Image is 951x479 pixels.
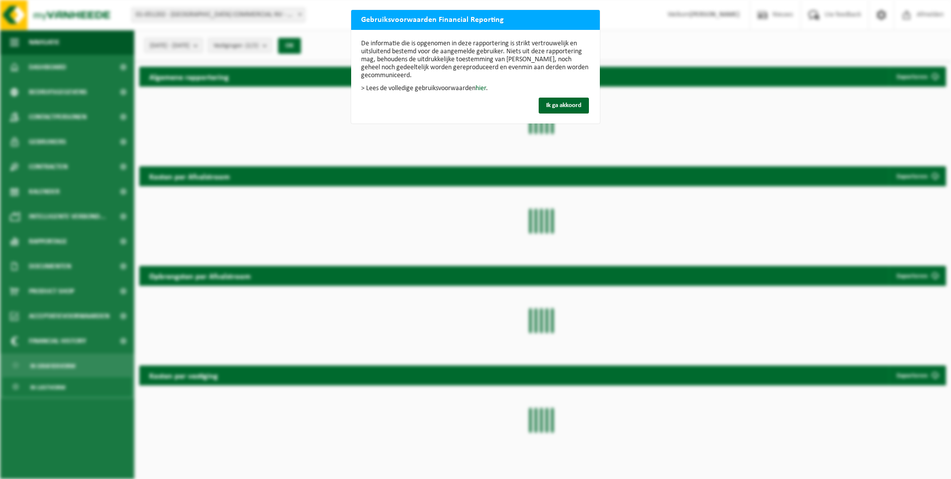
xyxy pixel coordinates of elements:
button: Ik ga akkoord [539,98,589,114]
h2: Gebruiksvoorwaarden Financial Reporting [351,10,514,29]
span: Ik ga akkoord [546,102,581,109]
a: hier [475,85,486,92]
p: > Lees de volledige gebruiksvoorwaarden . [361,85,590,93]
p: De informatie die is opgenomen in deze rapportering is strikt vertrouwelijk en uitsluitend bestem... [361,40,590,80]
